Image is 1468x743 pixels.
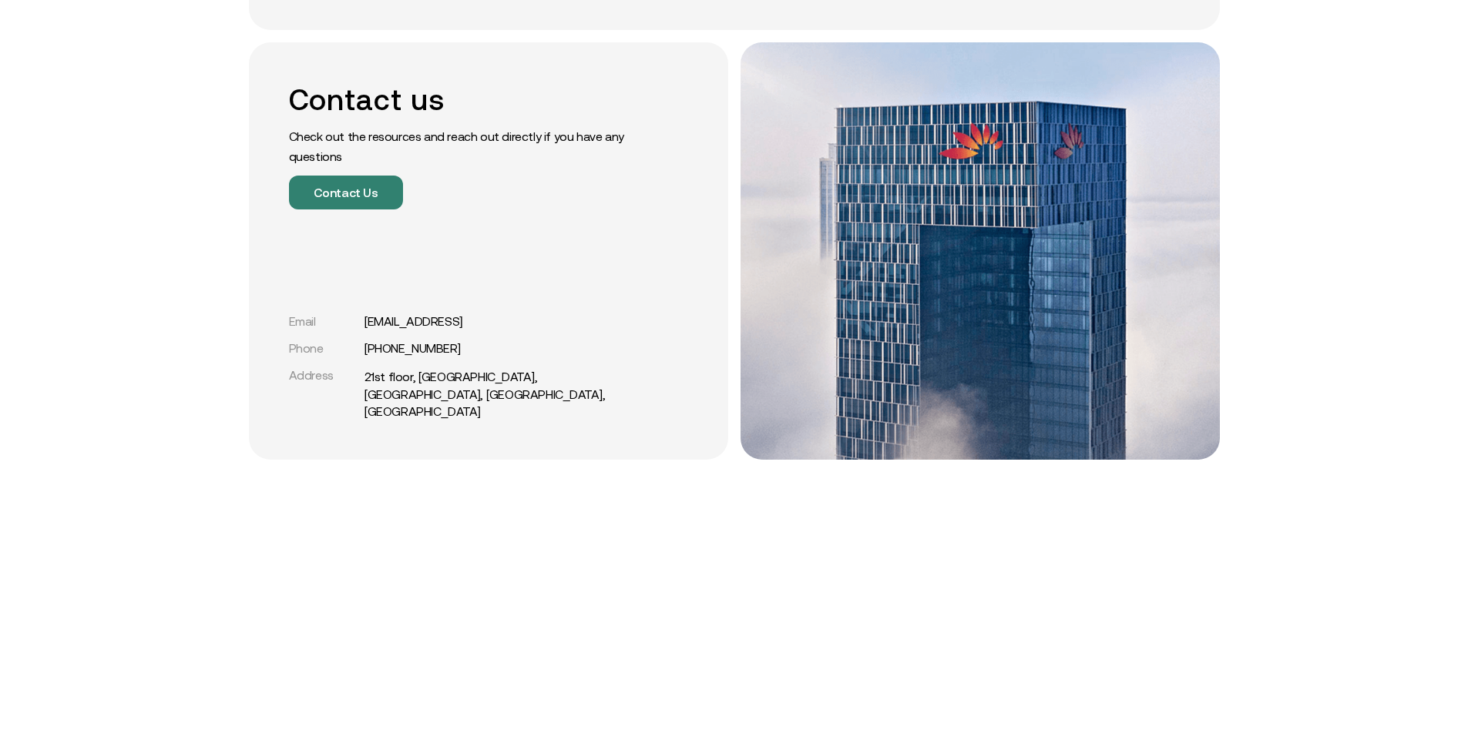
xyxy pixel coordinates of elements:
h2: Contact us [289,82,636,117]
img: office [741,42,1220,460]
a: [EMAIL_ADDRESS] [364,314,463,329]
a: [PHONE_NUMBER] [364,341,461,356]
div: Address [289,368,358,383]
button: Contact Us [289,176,403,209]
div: Email [289,314,358,329]
p: Check out the resources and reach out directly if you have any questions [289,126,636,166]
a: 21st floor, [GEOGRAPHIC_DATA], [GEOGRAPHIC_DATA], [GEOGRAPHIC_DATA], [GEOGRAPHIC_DATA] [364,368,636,420]
div: Phone [289,341,358,356]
